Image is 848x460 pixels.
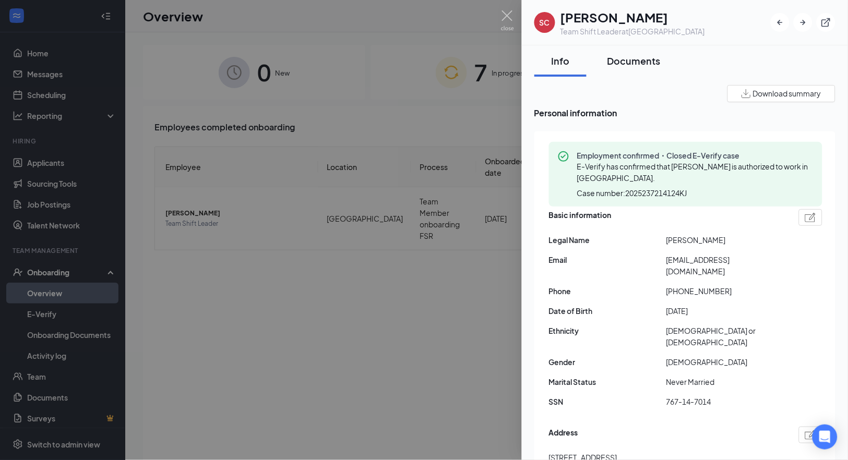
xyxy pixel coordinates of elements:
span: Case number: 2025237214124KJ [577,188,687,198]
span: Personal information [534,106,835,119]
span: Phone [549,285,666,297]
div: Open Intercom Messenger [813,425,838,450]
span: Ethnicity [549,325,666,336]
span: Date of Birth [549,305,666,317]
span: Email [549,254,666,265]
span: [PERSON_NAME] [666,234,784,246]
span: E-Verify has confirmed that [PERSON_NAME] is authorized to work in [GEOGRAPHIC_DATA]. [577,162,808,183]
span: SSN [549,396,666,407]
span: Gender [549,356,666,368]
span: [DATE] [666,305,784,317]
span: Basic information [549,209,612,226]
button: ArrowRight [794,13,813,32]
span: Marital Status [549,376,666,388]
div: Info [545,54,576,67]
div: Team Shift Leader at [GEOGRAPHIC_DATA] [560,26,705,37]
div: Documents [607,54,661,67]
button: ExternalLink [817,13,835,32]
button: Download summary [727,85,835,102]
span: [DEMOGRAPHIC_DATA] or [DEMOGRAPHIC_DATA] [666,325,784,348]
svg: ArrowRight [798,17,808,28]
span: [DEMOGRAPHIC_DATA] [666,356,784,368]
span: 767-14-7014 [666,396,784,407]
button: ArrowLeftNew [771,13,790,32]
span: Legal Name [549,234,666,246]
span: [EMAIL_ADDRESS][DOMAIN_NAME] [666,254,784,277]
span: Address [549,427,578,443]
div: SC [540,17,550,28]
svg: CheckmarkCircle [557,150,570,163]
h1: [PERSON_NAME] [560,8,705,26]
span: Download summary [753,88,821,99]
svg: ArrowLeftNew [775,17,785,28]
svg: ExternalLink [821,17,831,28]
span: [PHONE_NUMBER] [666,285,784,297]
span: Employment confirmed・Closed E-Verify case [577,150,814,161]
span: Never Married [666,376,784,388]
